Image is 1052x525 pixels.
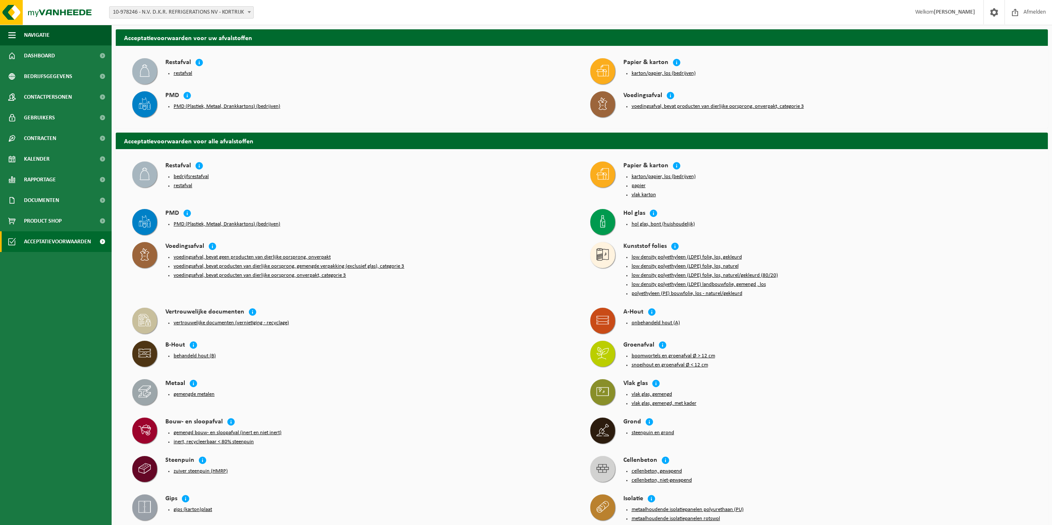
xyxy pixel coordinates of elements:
[24,107,55,128] span: Gebruikers
[632,70,696,77] button: karton/papier, los (bedrijven)
[632,515,720,522] button: metaalhoudende isolatiepanelen rotswol
[174,254,331,261] button: voedingsafval, bevat geen producten van dierlijke oorsprong, onverpakt
[165,418,223,427] h4: Bouw- en sloopafval
[632,362,708,368] button: snoeihout en groenafval Ø < 12 cm
[934,9,975,15] strong: [PERSON_NAME]
[623,162,668,171] h4: Papier & karton
[623,379,648,389] h4: Vlak glas
[24,149,50,169] span: Kalender
[632,506,744,513] button: metaalhoudende isolatiepanelen polyurethaan (PU)
[632,320,680,326] button: onbehandeld hout (A)
[632,281,766,288] button: low density polyethyleen (LDPE) landbouwfolie, gemengd , los
[174,391,215,398] button: gemengde metalen
[174,70,192,77] button: restafval
[632,192,656,198] button: vlak karton
[632,183,646,189] button: papier
[623,58,668,68] h4: Papier & karton
[174,430,281,436] button: gemengd bouw- en sloopafval (inert en niet inert)
[174,221,280,228] button: PMD (Plastiek, Metaal, Drankkartons) (bedrijven)
[174,439,254,445] button: inert, recycleerbaar < 80% steenpuin
[174,173,209,180] button: bedrijfsrestafval
[623,242,667,252] h4: Kunststof folies
[24,66,72,87] span: Bedrijfsgegevens
[165,58,191,68] h4: Restafval
[116,29,1048,45] h2: Acceptatievoorwaarden voor uw afvalstoffen
[623,341,654,350] h4: Groenafval
[632,290,742,297] button: polyethyleen (PE) bouwfolie, los - naturel/gekleurd
[632,263,739,270] button: low density polyethyleen (LDPE) folie, los, naturel
[165,494,177,504] h4: Gips
[116,133,1048,149] h2: Acceptatievoorwaarden voor alle afvalstoffen
[632,103,804,110] button: voedingsafval, bevat producten van dierlijke oorsprong, onverpakt, categorie 3
[174,183,192,189] button: restafval
[632,221,695,228] button: hol glas, bont (huishoudelijk)
[24,128,56,149] span: Contracten
[174,353,216,359] button: behandeld hout (B)
[632,400,697,407] button: vlak glas, gemengd, met kader
[165,91,179,101] h4: PMD
[623,418,641,427] h4: Grond
[24,190,59,211] span: Documenten
[632,430,674,436] button: steenpuin en grond
[632,477,692,484] button: cellenbeton, niet-gewapend
[165,308,244,317] h4: Vertrouwelijke documenten
[174,506,212,513] button: gips (karton)plaat
[24,87,72,107] span: Contactpersonen
[632,173,696,180] button: karton/papier, los (bedrijven)
[632,254,742,261] button: low density polyethyleen (LDPE) folie, los, gekleurd
[24,231,91,252] span: Acceptatievoorwaarden
[110,7,253,18] span: 10-978246 - N.V. D.K.R. REFRIGERATIONS NV - KORTRIJK
[174,103,280,110] button: PMD (Plastiek, Metaal, Drankkartons) (bedrijven)
[165,162,191,171] h4: Restafval
[165,456,194,466] h4: Steenpuin
[623,494,643,504] h4: Isolatie
[632,391,672,398] button: vlak glas, gemengd
[174,468,228,475] button: zuiver steenpuin (HMRP)
[632,353,715,359] button: boomwortels en groenafval Ø > 12 cm
[165,242,204,252] h4: Voedingsafval
[623,91,662,101] h4: Voedingsafval
[174,272,346,279] button: voedingsafval, bevat producten van dierlijke oorsprong, onverpakt, categorie 3
[623,308,644,317] h4: A-Hout
[623,209,645,219] h4: Hol glas
[174,320,289,326] button: vertrouwelijke documenten (vernietiging - recyclage)
[24,25,50,45] span: Navigatie
[24,211,62,231] span: Product Shop
[174,263,404,270] button: voedingsafval, bevat producten van dierlijke oorsprong, gemengde verpakking (exclusief glas), cat...
[623,456,657,466] h4: Cellenbeton
[165,379,185,389] h4: Metaal
[24,45,55,66] span: Dashboard
[24,169,56,190] span: Rapportage
[165,209,179,219] h4: PMD
[165,341,185,350] h4: B-Hout
[632,468,682,475] button: cellenbeton, gewapend
[109,6,254,19] span: 10-978246 - N.V. D.K.R. REFRIGERATIONS NV - KORTRIJK
[632,272,778,279] button: low density polyethyleen (LDPE) folie, los, naturel/gekleurd (80/20)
